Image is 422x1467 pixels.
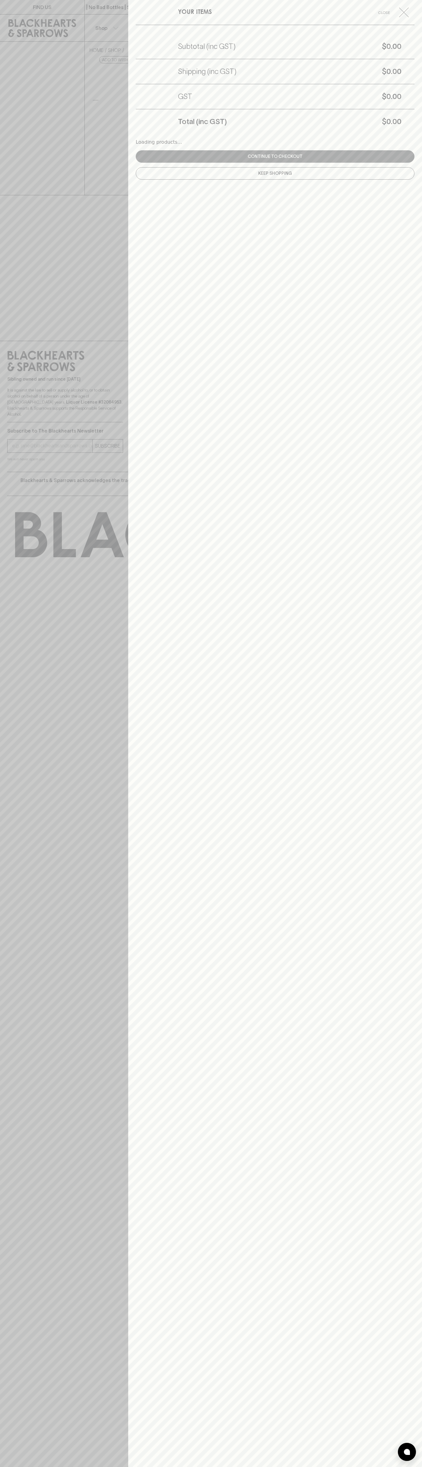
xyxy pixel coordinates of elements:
[178,67,236,76] h5: Shipping (inc GST)
[178,117,227,126] h5: Total (inc GST)
[236,67,401,76] h5: $0.00
[236,42,401,51] h5: $0.00
[178,92,192,101] h5: GST
[136,167,414,180] button: Keep Shopping
[372,9,397,16] span: Close
[404,1449,410,1455] img: bubble-icon
[227,117,401,126] h5: $0.00
[192,92,401,101] h5: $0.00
[136,139,414,146] div: Loading products...
[178,8,212,17] h6: YOUR ITEMS
[178,42,236,51] h5: Subtotal (inc GST)
[372,8,414,17] button: Close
